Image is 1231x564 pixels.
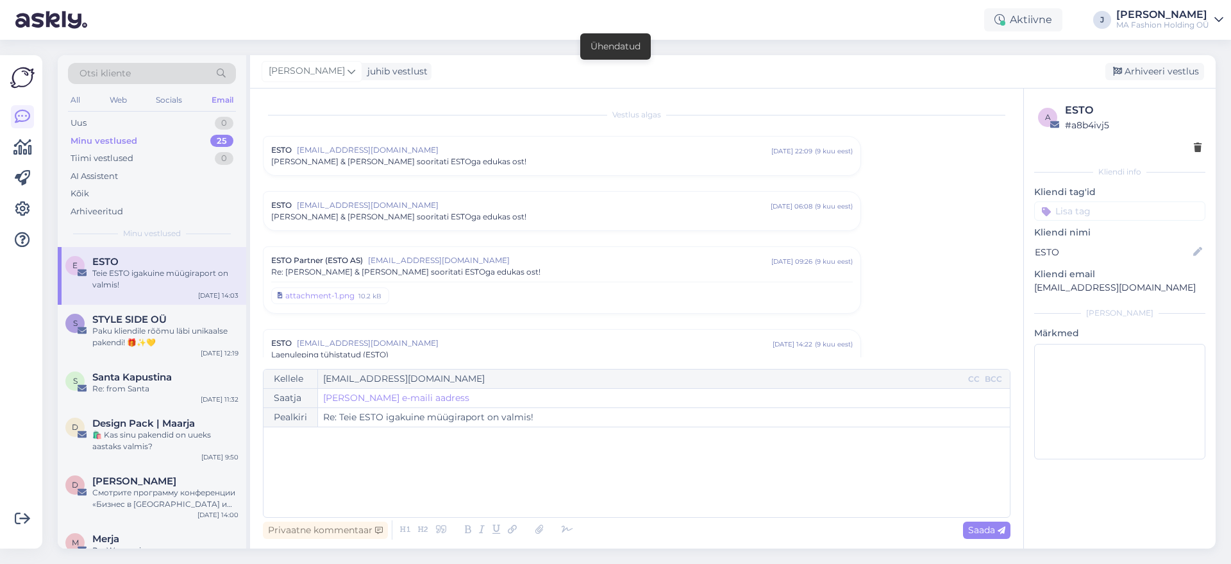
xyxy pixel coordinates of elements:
[71,187,89,200] div: Kõik
[1093,11,1111,29] div: J
[1065,118,1202,132] div: # a8b4ivj5
[815,257,853,266] div: ( 9 kuu eest )
[590,40,641,53] div: Ühendatud
[368,255,771,266] span: [EMAIL_ADDRESS][DOMAIN_NAME]
[73,376,78,386] span: S
[72,422,78,432] span: D
[264,389,318,407] div: Saatja
[215,117,233,130] div: 0
[271,200,292,211] span: ESTO
[92,533,119,545] span: Merja
[201,395,239,404] div: [DATE] 11:32
[1034,226,1205,239] p: Kliendi nimi
[318,408,1010,427] input: Write subject here...
[92,256,119,268] span: ESTO
[209,92,236,108] div: Email
[263,109,1010,121] div: Vestlus algas
[362,65,428,78] div: juhib vestlust
[264,370,318,388] div: Kellele
[92,325,239,348] div: Paku kliendile rõõmu läbi unikaalse pakendi! 🎁✨💛
[72,538,79,547] span: M
[71,170,118,183] div: AI Assistent
[72,480,78,490] span: D
[1034,166,1205,178] div: Kliendi info
[323,391,469,405] a: [PERSON_NAME] e-maili aadress
[297,338,773,349] span: [EMAIL_ADDRESS][DOMAIN_NAME]
[1034,185,1205,199] p: Kliendi tag'id
[71,135,137,148] div: Minu vestlused
[285,290,355,302] div: attachment-1.png
[123,228,181,239] span: Minu vestlused
[92,372,172,383] span: Santa Kapustina
[198,291,239,300] div: [DATE] 14:03
[92,418,195,429] span: Design Pack | Maarja
[1034,201,1205,221] input: Lisa tag
[1065,103,1202,118] div: ESTO
[271,156,526,167] span: [PERSON_NAME] & [PERSON_NAME] sooritati ESTOga edukas ost!
[271,144,292,156] span: ESTO
[1034,307,1205,319] div: [PERSON_NAME]
[968,524,1005,536] span: Saada
[771,201,812,211] div: [DATE] 06:08
[71,205,123,218] div: Arhiveeritud
[271,266,540,278] span: Re: [PERSON_NAME] & [PERSON_NAME] sooritati ESTOga edukas ost!
[1045,112,1051,122] span: a
[984,8,1062,31] div: Aktiivne
[92,545,239,556] div: Re: Wrong size
[10,65,35,90] img: Askly Logo
[966,373,982,385] div: CC
[771,257,812,266] div: [DATE] 09:26
[72,261,78,270] span: E
[1034,268,1205,281] p: Kliendi email
[1116,20,1209,30] div: MA Fashion Holding OÜ
[271,211,526,223] span: [PERSON_NAME] & [PERSON_NAME] sooritati ESTOga edukas ost!
[297,144,771,156] span: [EMAIL_ADDRESS][DOMAIN_NAME]
[1034,281,1205,295] p: [EMAIL_ADDRESS][DOMAIN_NAME]
[197,510,239,520] div: [DATE] 14:00
[80,67,131,80] span: Otsi kliente
[71,117,87,130] div: Uus
[264,408,318,427] div: Pealkiri
[771,146,812,156] div: [DATE] 22:09
[1105,63,1204,80] div: Arhiveeri vestlus
[1035,245,1191,259] input: Lisa nimi
[68,92,83,108] div: All
[1116,10,1223,30] a: [PERSON_NAME]MA Fashion Holding OÜ
[92,383,239,395] div: Re: from Santa
[92,487,239,510] div: Смотрите программу конференции «Бизнес в [GEOGRAPHIC_DATA] и [GEOGRAPHIC_DATA]: возможности и выз...
[215,152,233,165] div: 0
[357,290,383,302] div: 10.2 kB
[210,135,233,148] div: 25
[271,349,389,361] span: Laenuleping tühistatud (ESTO)
[297,200,771,211] span: [EMAIL_ADDRESS][DOMAIN_NAME]
[201,348,239,358] div: [DATE] 12:19
[815,146,853,156] div: ( 9 kuu eest )
[318,370,966,388] input: Recepient...
[1034,327,1205,340] p: Märkmed
[269,64,345,78] span: [PERSON_NAME]
[153,92,185,108] div: Socials
[815,339,853,349] div: ( 9 kuu eest )
[271,338,292,349] span: ESTO
[92,429,239,452] div: 🛍️ Kas sinu pakendid on uueks aastaks valmis?
[92,475,176,487] span: Dmitri Fefilov
[1116,10,1209,20] div: [PERSON_NAME]
[815,201,853,211] div: ( 9 kuu eest )
[107,92,130,108] div: Web
[271,255,363,266] span: ESTO Partner (ESTO AS)
[773,339,812,349] div: [DATE] 14:22
[201,452,239,462] div: [DATE] 9:50
[263,522,388,539] div: Privaatne kommentaar
[92,314,167,325] span: STYLE SIDE OÜ
[982,373,1005,385] div: BCC
[71,152,133,165] div: Tiimi vestlused
[92,268,239,291] div: Teie ESTO igakuine müügiraport on valmis!
[73,318,78,328] span: S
